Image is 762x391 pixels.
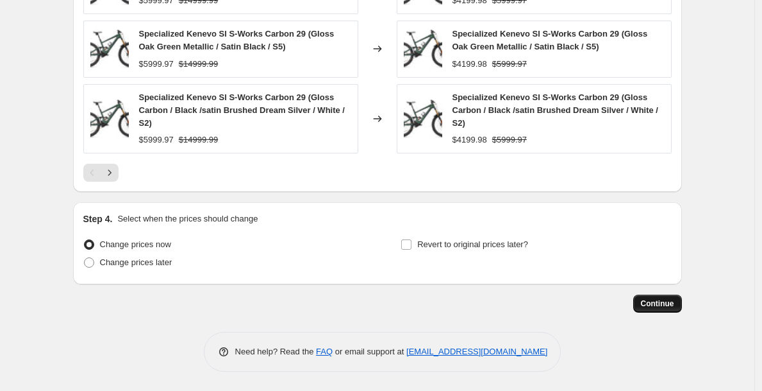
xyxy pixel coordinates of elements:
[333,347,406,356] span: or email support at
[179,134,218,146] strike: $14999.99
[316,347,333,356] a: FAQ
[641,299,674,309] span: Continue
[404,100,442,138] img: 98021-00_KENEVO-SL-SW-CARBON-29-OAKGRNMET-BLK_HERO_80x.jpg
[452,134,487,146] div: $4199.98
[452,29,648,51] span: Specialized Kenevo Sl S-Works Carbon 29 (Gloss Oak Green Metallic / Satin Black / S5)
[633,295,682,313] button: Continue
[117,213,258,225] p: Select when the prices should change
[417,239,528,249] span: Revert to original prices later?
[139,29,335,51] span: Specialized Kenevo Sl S-Works Carbon 29 (Gloss Oak Green Metallic / Satin Black / S5)
[100,257,172,267] span: Change prices later
[139,58,174,71] div: $5999.97
[406,347,547,356] a: [EMAIL_ADDRESS][DOMAIN_NAME]
[83,213,113,225] h2: Step 4.
[83,164,119,182] nav: Pagination
[100,239,171,249] span: Change prices now
[90,30,129,68] img: 98021-00_KENEVO-SL-SW-CARBON-29-OAKGRNMET-BLK_HERO_80x.jpg
[90,100,129,138] img: 98021-00_KENEVO-SL-SW-CARBON-29-OAKGRNMET-BLK_HERO_80x.jpg
[139,92,345,128] span: Specialized Kenevo Sl S-Works Carbon 29 (Gloss Carbon / Black /satin Brushed Dream Silver / White...
[452,58,487,71] div: $4199.98
[179,58,218,71] strike: $14999.99
[235,347,317,356] span: Need help? Read the
[404,30,442,68] img: 98021-00_KENEVO-SL-SW-CARBON-29-OAKGRNMET-BLK_HERO_80x.jpg
[492,58,527,71] strike: $5999.97
[492,134,527,146] strike: $5999.97
[139,134,174,146] div: $5999.97
[101,164,119,182] button: Next
[452,92,658,128] span: Specialized Kenevo Sl S-Works Carbon 29 (Gloss Carbon / Black /satin Brushed Dream Silver / White...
